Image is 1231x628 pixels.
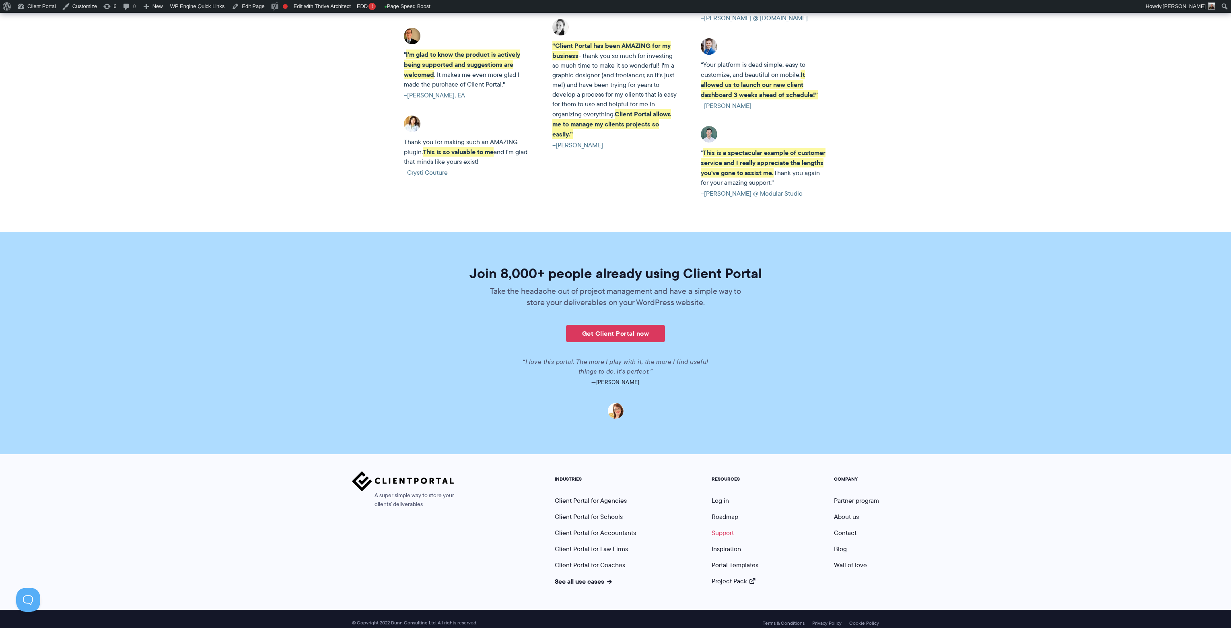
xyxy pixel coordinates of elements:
cite: –[PERSON_NAME] [552,140,679,150]
strong: I'm glad to know the product is actively being supported and suggestions are welcomed [404,50,520,79]
img: Crysti Couture's testimonial for Client Portal [404,116,420,132]
a: Project Pack [712,576,755,586]
strong: This is so valuable to me [423,147,494,157]
a: Client Portal for Law Firms [555,544,628,554]
span: © Copyright 2022 Dunn Consulting Ltd. All rights reserved. [348,620,481,626]
p: —[PERSON_NAME] [390,376,842,388]
div: ! [368,3,376,10]
cite: –[PERSON_NAME] [701,101,827,111]
p: “Your platform is dead simple, easy to customize, and beautiful on mobile. [701,60,827,100]
p: Take the headache out of project management and have a simple way to store your deliverables on y... [485,285,746,308]
a: Client Portal for Accountants [555,528,636,537]
strong: It allowed us to launch our new client dashboard 3 weeks ahead of schedule!” [701,70,818,99]
a: Wall of love [834,560,867,570]
span: [PERSON_NAME] [1163,3,1206,9]
cite: –Crysti Couture [404,168,530,178]
p: Thank you for making such an AMAZING plugin. and I'm glad that minds like yours exist! [404,137,530,167]
a: Portal Templates [712,560,758,570]
a: See all use cases [555,576,612,586]
a: Privacy Policy [812,620,842,626]
div: Focus keyphrase not set [283,4,288,9]
cite: –[PERSON_NAME] @ [DOMAIN_NAME] [701,13,827,23]
p: " . It makes me even more glad I made the purchase of Client Portal." [404,50,530,89]
h5: RESOURCES [712,476,758,482]
strong: This is a spectacular example of customer service and I really appreciate the lengths you've gone... [701,148,825,178]
p: " Thank you again for your amazing support." [701,148,827,188]
a: Get Client Portal now [566,325,665,342]
p: “I love this portal. The more I play with it, the more I find useful things to do. It’s perfect.” [513,357,718,376]
a: Cookie Policy [849,620,879,626]
a: Blog [834,544,847,554]
a: Partner program [834,496,879,505]
a: Contact [834,528,856,537]
h5: COMPANY [834,476,879,482]
strong: Client Portal allows me to manage my clients projects so easily.” [552,109,671,139]
a: Support [712,528,734,537]
a: Inspiration [712,544,741,554]
iframe: Toggle Customer Support [16,588,40,612]
h5: INDUSTRIES [555,476,636,482]
a: About us [834,512,859,521]
a: Roadmap [712,512,738,521]
a: Client Portal for Schools [555,512,623,521]
cite: –[PERSON_NAME] @ Modular Studio [701,189,827,198]
a: Client Portal for Coaches [555,560,625,570]
p: - thank you so much for investing so much time to make it so wonderful! I'm a graphic designer (a... [552,41,679,139]
a: Terms & Conditions [763,620,805,626]
a: Log in [712,496,729,505]
cite: –[PERSON_NAME], EA [404,91,530,100]
h2: Join 8,000+ people already using Client Portal [390,266,842,280]
span: A super simple way to store your clients' deliverables [352,491,454,509]
strong: “Client Portal has been AMAZING for my business [552,41,671,60]
a: Client Portal for Agencies [555,496,627,505]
